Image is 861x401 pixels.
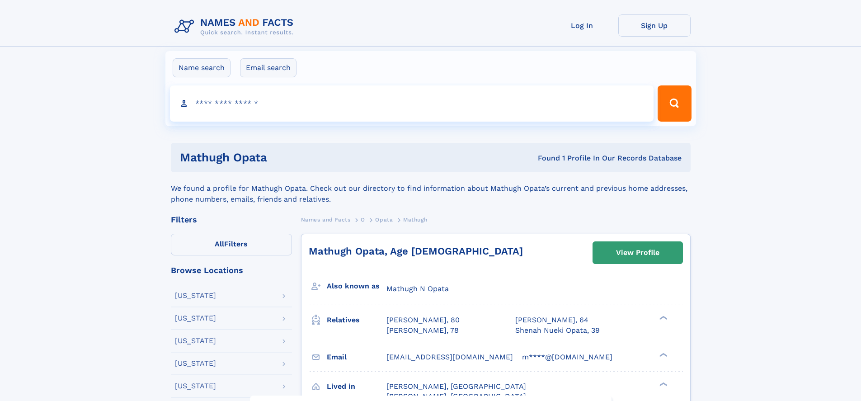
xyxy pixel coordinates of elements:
[386,326,459,335] a: [PERSON_NAME], 78
[173,58,231,77] label: Name search
[301,214,351,225] a: Names and Facts
[657,315,668,321] div: ❯
[515,315,588,325] a: [PERSON_NAME], 64
[386,284,449,293] span: Mathugh N Opata
[327,312,386,328] h3: Relatives
[657,381,668,387] div: ❯
[171,234,292,255] label: Filters
[180,152,403,163] h1: Mathugh Opata
[175,382,216,390] div: [US_STATE]
[375,214,393,225] a: Opata
[361,214,365,225] a: O
[386,353,513,361] span: [EMAIL_ADDRESS][DOMAIN_NAME]
[171,172,691,205] div: We found a profile for Mathugh Opata. Check out our directory to find information about Mathugh O...
[386,382,526,391] span: [PERSON_NAME], [GEOGRAPHIC_DATA]
[175,315,216,322] div: [US_STATE]
[175,360,216,367] div: [US_STATE]
[593,242,682,264] a: View Profile
[386,315,460,325] a: [PERSON_NAME], 80
[175,337,216,344] div: [US_STATE]
[657,352,668,358] div: ❯
[327,349,386,365] h3: Email
[215,240,224,248] span: All
[327,379,386,394] h3: Lived in
[403,217,427,223] span: Mathugh
[658,85,691,122] button: Search Button
[386,392,526,401] span: [PERSON_NAME], [GEOGRAPHIC_DATA]
[546,14,618,37] a: Log In
[375,217,393,223] span: Opata
[402,153,682,163] div: Found 1 Profile In Our Records Database
[170,85,654,122] input: search input
[327,278,386,294] h3: Also known as
[361,217,365,223] span: O
[240,58,296,77] label: Email search
[616,242,659,263] div: View Profile
[309,245,523,257] a: Mathugh Opata, Age [DEMOGRAPHIC_DATA]
[618,14,691,37] a: Sign Up
[175,292,216,299] div: [US_STATE]
[171,266,292,274] div: Browse Locations
[171,14,301,39] img: Logo Names and Facts
[515,326,600,335] a: Shenah Nueki Opata, 39
[171,216,292,224] div: Filters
